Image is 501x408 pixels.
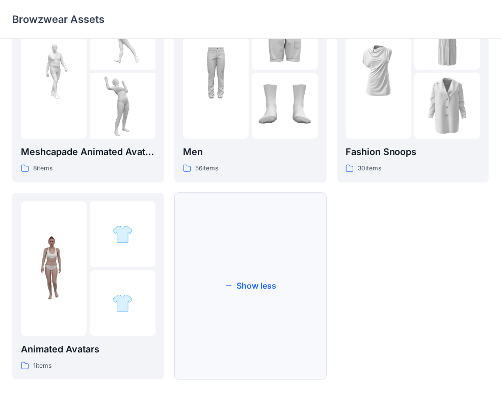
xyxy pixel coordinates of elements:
a: folder 1folder 2folder 3Animated Avatars1items [12,193,164,380]
p: Browzwear Assets [12,12,104,27]
img: folder 3 [90,73,155,139]
p: Meshcapade Animated Avatars [21,145,155,159]
p: 30 items [358,163,381,174]
img: folder 3 [414,73,480,139]
img: folder 3 [112,293,133,314]
p: Men [183,145,318,159]
p: 1 items [33,361,51,371]
p: Fashion Snoops [346,145,480,159]
p: 56 items [195,163,218,174]
p: Animated Avatars [21,342,155,356]
button: Show less [174,193,326,380]
img: folder 1 [183,38,249,104]
img: folder 3 [252,73,318,139]
img: folder 1 [21,38,87,104]
p: 8 items [33,163,52,174]
img: folder 2 [112,224,133,245]
img: folder 1 [346,38,411,104]
img: folder 1 [21,236,87,301]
